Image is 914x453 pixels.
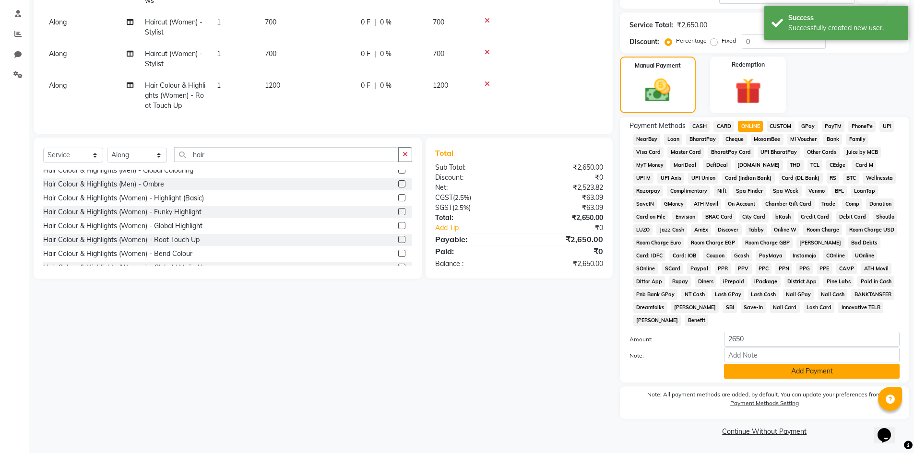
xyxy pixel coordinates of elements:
span: PPR [715,263,731,274]
input: Search or Scan [174,147,399,162]
span: ATH Movil [690,198,721,209]
span: Envision [672,211,698,222]
span: Pine Labs [823,276,854,287]
span: [PERSON_NAME] [633,315,681,326]
span: 1200 [265,81,280,90]
span: UPI Union [688,173,718,184]
div: Success [788,13,901,23]
span: GPay [798,121,818,132]
img: _cash.svg [637,76,678,105]
span: Benefit [685,315,708,326]
div: ₹2,650.00 [519,163,610,173]
span: BTC [843,173,859,184]
span: District App [784,276,820,287]
span: Donation [866,198,894,209]
span: 0 F [361,81,370,91]
span: Haircut (Women) - Stylist [145,18,202,36]
span: SBI [723,302,737,313]
span: Complimentary [667,186,710,197]
span: AmEx [691,224,711,235]
span: Cheque [723,134,747,145]
span: BRAC Card [702,211,736,222]
div: Hair Colour & Highlights (Women) - Funky Highlight [43,207,202,217]
span: BANKTANSFER [851,289,894,300]
span: ONLINE [738,121,763,132]
span: PayMaya [756,250,786,261]
span: PhonePe [848,121,876,132]
span: 700 [265,18,276,26]
span: Card (DL Bank) [779,173,823,184]
span: Jazz Cash [656,224,687,235]
span: Haircut (Women) - Stylist [145,49,202,68]
span: PPC [756,263,772,274]
span: CEdge [826,160,848,171]
span: Spa Week [770,186,802,197]
span: Discover [715,224,742,235]
span: Total [435,148,457,158]
span: 0 % [380,49,392,59]
a: Add Tip [428,223,534,233]
div: Sub Total: [428,163,519,173]
span: 2.5% [455,194,469,201]
span: Room Charge Euro [633,237,684,248]
span: CUSTOM [767,121,795,132]
span: MariDeal [670,160,699,171]
span: Room Charge GBP [742,237,793,248]
span: Dittor App [633,276,665,287]
span: iPackage [751,276,781,287]
span: THD [787,160,804,171]
span: bKash [772,211,794,222]
input: Add Note [724,348,900,362]
span: PPN [775,263,792,274]
span: MI Voucher [787,134,820,145]
span: Visa Card [633,147,664,158]
span: RS [827,173,840,184]
span: Gcash [731,250,752,261]
span: Card on File [633,211,669,222]
span: Nail Card [770,302,800,313]
label: Payment Methods Setting [730,399,799,407]
span: Along [49,49,67,58]
span: Payment Methods [629,121,686,131]
span: Hair Colour & Highlights (Women) - Root Touch Up [145,81,205,110]
span: [PERSON_NAME] [796,237,844,248]
label: Note: All payment methods are added, by default. You can update your preferences from [629,390,900,411]
span: [DOMAIN_NAME] [735,160,783,171]
span: Card M [852,160,876,171]
span: Spa Finder [733,186,766,197]
div: Hair Colour & Highlights (Women) - Bend Colour [43,249,192,259]
span: DefiDeal [703,160,731,171]
div: ₹2,523.82 [519,183,610,193]
div: ₹63.09 [519,203,610,213]
span: Rupay [669,276,691,287]
div: Hair Colour & Highlights (Women) - Global ( Majirel ) [43,263,203,273]
span: NT Cash [681,289,708,300]
span: CAMP [836,263,857,274]
span: UPI M [633,173,654,184]
span: NearBuy [633,134,661,145]
span: Family [846,134,868,145]
img: _gift.svg [727,75,770,107]
span: TCL [807,160,823,171]
span: Pnb Bank GPay [633,289,678,300]
div: Balance : [428,259,519,269]
span: Shoutlo [873,211,897,222]
span: 1200 [433,81,448,90]
span: Razorpay [633,186,664,197]
span: SCard [662,263,683,274]
span: Other Cards [804,147,840,158]
span: 1 [217,18,221,26]
span: 1 [217,49,221,58]
span: Bank [823,134,842,145]
span: | [374,81,376,91]
span: City Card [739,211,769,222]
button: Add Payment [724,364,900,379]
span: PPG [796,263,813,274]
span: On Account [725,198,759,209]
span: Tabby [746,224,767,235]
label: Note: [622,351,717,360]
span: Loan [664,134,682,145]
span: Nift [714,186,729,197]
span: Credit Card [798,211,832,222]
div: ₹0 [519,173,610,183]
